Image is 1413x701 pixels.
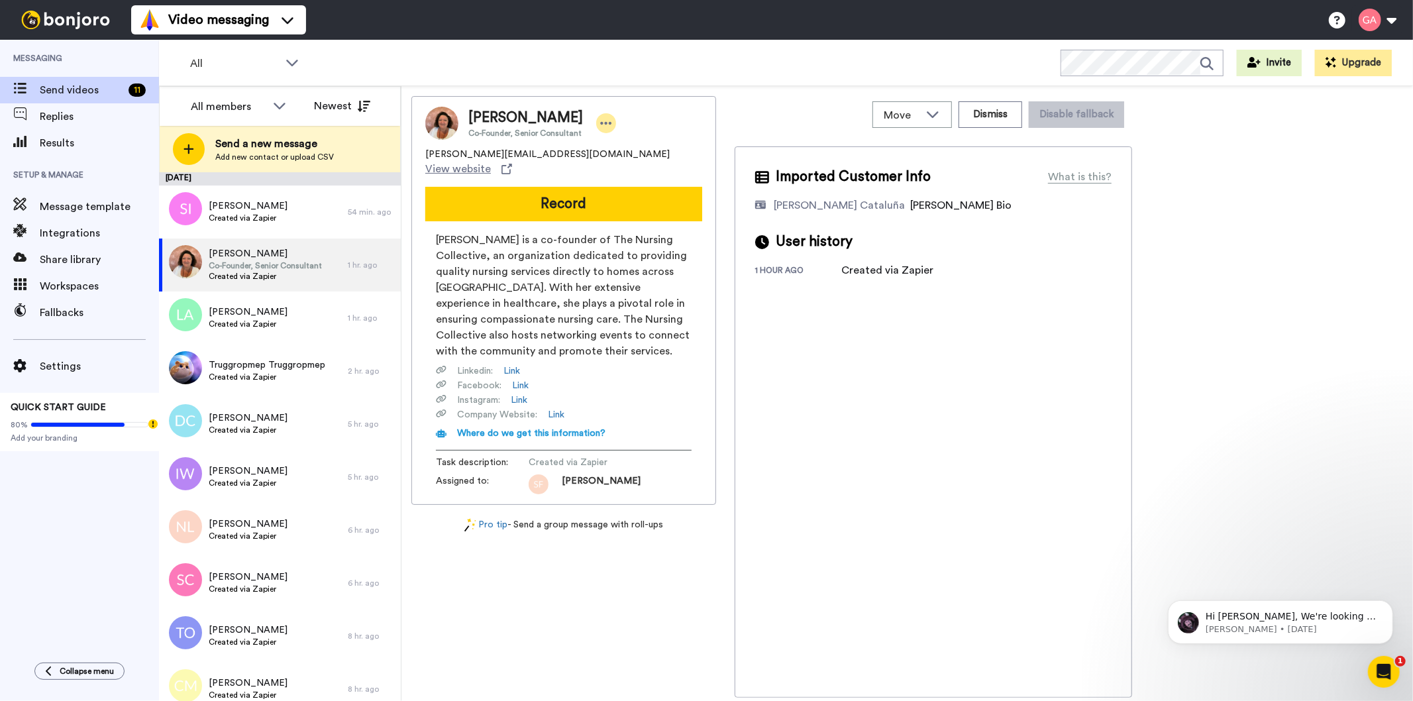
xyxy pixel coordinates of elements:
span: Send a new message [215,136,334,152]
iframe: Intercom live chat [1368,656,1400,688]
span: Created via Zapier [529,456,654,469]
div: What is this? [1048,169,1112,185]
button: Collapse menu [34,663,125,680]
span: Created via Zapier [209,213,288,223]
div: All members [191,99,266,115]
img: magic-wand.svg [464,518,476,532]
div: 11 [129,83,146,97]
span: [PERSON_NAME] [209,517,288,531]
img: 31ea78ef-3581-4afd-ad45-fce7a25217f2.jpg [169,351,202,384]
button: Record [425,187,702,221]
div: 54 min. ago [348,207,394,217]
span: Collapse menu [60,666,114,676]
a: Link [511,394,527,407]
span: 1 [1395,656,1406,667]
a: Link [512,379,529,392]
span: Truggropmep Truggropmep [209,358,325,372]
button: Dismiss [959,101,1022,128]
span: Created via Zapier [209,531,288,541]
span: Instagram : [457,394,500,407]
span: [PERSON_NAME] [209,247,322,260]
span: [PERSON_NAME] [209,570,288,584]
a: Link [548,408,564,421]
div: 8 hr. ago [348,631,394,641]
span: [PERSON_NAME] [209,411,288,425]
span: [PERSON_NAME] [209,676,288,690]
span: User history [776,232,853,252]
img: vm-color.svg [139,9,160,30]
div: 5 hr. ago [348,419,394,429]
span: Created via Zapier [209,372,325,382]
span: Add your branding [11,433,148,443]
span: Add new contact or upload CSV [215,152,334,162]
span: [PERSON_NAME] Bio [910,200,1012,211]
span: Created via Zapier [209,319,288,329]
span: Facebook : [457,379,501,392]
span: Where do we get this information? [457,429,605,438]
span: Assigned to: [436,474,529,494]
a: Link [503,364,520,378]
span: [PERSON_NAME] [209,623,288,637]
span: Company Website : [457,408,537,421]
span: [PERSON_NAME] [468,108,583,128]
span: Created via Zapier [209,271,322,282]
span: Results [40,135,159,151]
span: Co-Founder, Senior Consultant [468,128,583,138]
div: 1 hr. ago [348,313,394,323]
span: Created via Zapier [209,690,288,700]
div: - Send a group message with roll-ups [411,518,716,532]
span: Linkedin : [457,364,493,378]
span: Integrations [40,225,159,241]
button: Invite [1237,50,1302,76]
span: Created via Zapier [209,478,288,488]
span: [PERSON_NAME] [209,464,288,478]
span: 80% [11,419,28,430]
span: Workspaces [40,278,159,294]
div: [PERSON_NAME] Cataluña [774,197,905,213]
img: to.png [169,616,202,649]
div: 6 hr. ago [348,578,394,588]
span: QUICK START GUIDE [11,403,106,412]
img: si.png [169,192,202,225]
span: Created via Zapier [209,637,288,647]
a: Pro tip [464,518,508,532]
span: Fallbacks [40,305,159,321]
span: View website [425,161,491,177]
div: 1 hr. ago [348,260,394,270]
span: All [190,56,279,72]
span: Message template [40,199,159,215]
span: Created via Zapier [209,425,288,435]
span: Task description : [436,456,529,469]
img: sf.png [529,474,549,494]
img: iw.png [169,457,202,490]
span: Settings [40,358,159,374]
span: [PERSON_NAME][EMAIL_ADDRESS][DOMAIN_NAME] [425,148,670,161]
img: Image of Tracey Johnson [425,107,458,140]
button: Upgrade [1315,50,1392,76]
span: Replies [40,109,159,125]
img: sc.png [169,563,202,596]
span: Imported Customer Info [776,167,931,187]
div: 2 hr. ago [348,366,394,376]
img: 622296aa-c0bb-427f-b242-26080e0ea944.jpg [169,245,202,278]
span: [PERSON_NAME] [562,474,641,494]
img: la.png [169,298,202,331]
span: Co-Founder, Senior Consultant [209,260,322,271]
span: [PERSON_NAME] [209,305,288,319]
div: [DATE] [159,172,401,186]
span: Created via Zapier [209,584,288,594]
span: [PERSON_NAME] is a co-founder of The Nursing Collective, an organization dedicated to providing q... [436,232,692,359]
div: 8 hr. ago [348,684,394,694]
a: View website [425,161,512,177]
div: 5 hr. ago [348,472,394,482]
img: nl.png [169,510,202,543]
div: Tooltip anchor [147,418,159,430]
button: Disable fallback [1029,101,1124,128]
iframe: Intercom notifications message [1148,572,1413,665]
img: bj-logo-header-white.svg [16,11,115,29]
